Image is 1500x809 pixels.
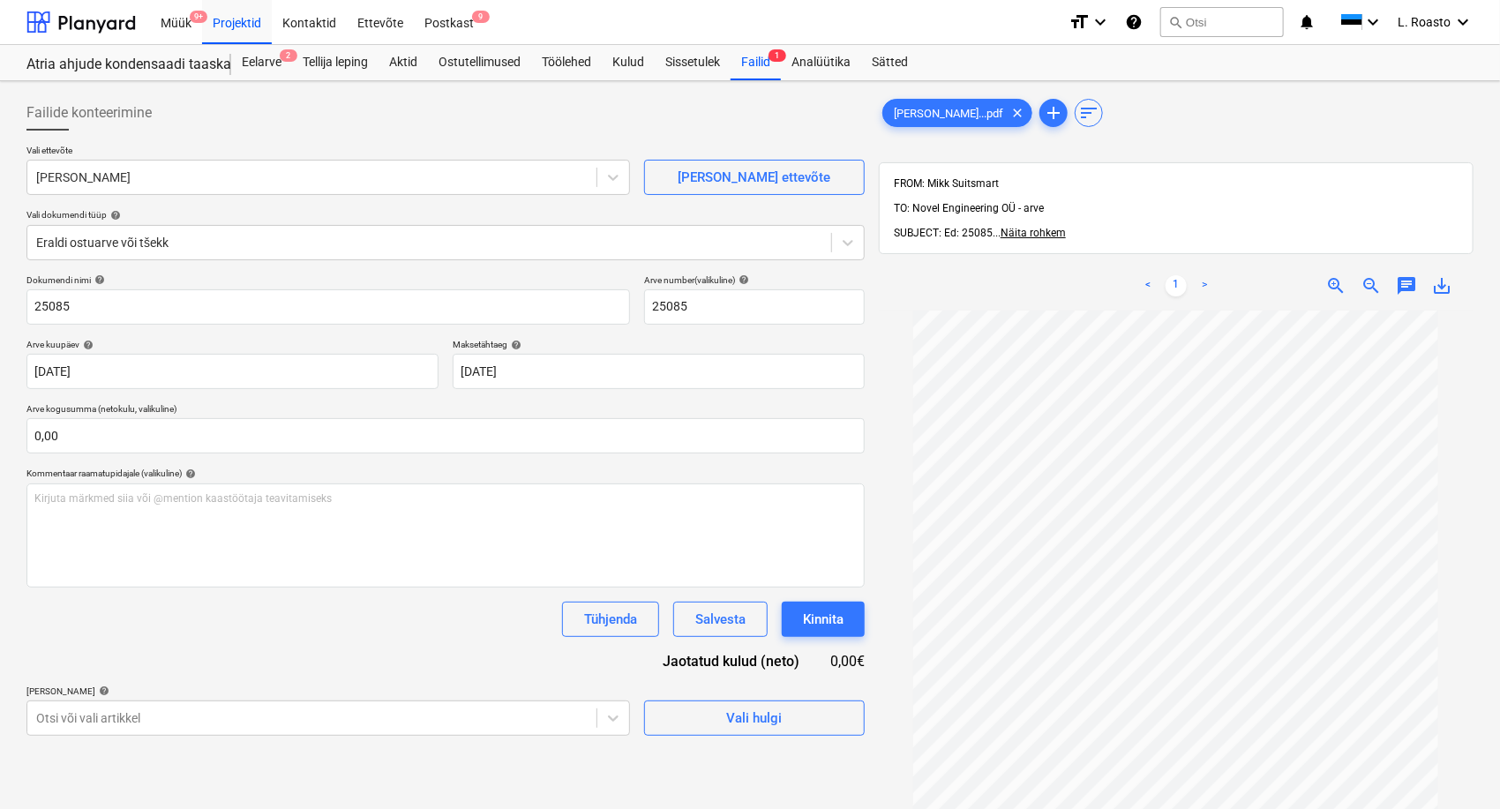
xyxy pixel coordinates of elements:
[182,468,196,479] span: help
[861,45,919,80] a: Sätted
[1166,275,1187,296] a: Page 1 is your current page
[1398,15,1451,29] span: L. Roasto
[453,339,865,350] div: Maksetähtaeg
[1078,102,1099,124] span: sort
[1001,227,1066,239] span: Näita rohkem
[644,160,865,195] button: [PERSON_NAME] ettevõte
[428,45,531,80] a: Ostutellimused
[1396,275,1417,296] span: chat
[531,45,602,80] a: Töölehed
[1194,275,1215,296] a: Next page
[26,354,439,389] input: Arve kuupäeva pole määratud.
[562,602,659,637] button: Tühjenda
[26,209,865,221] div: Vali dokumendi tüüp
[678,166,830,189] div: [PERSON_NAME] ettevõte
[1452,11,1474,33] i: keyboard_arrow_down
[635,651,828,671] div: Jaotatud kulud (neto)
[882,99,1032,127] div: [PERSON_NAME]...pdf
[26,145,630,160] p: Vali ettevõte
[894,202,1044,214] span: TO: Novel Engineering OÜ - arve
[26,403,865,418] p: Arve kogusumma (netokulu, valikuline)
[644,700,865,736] button: Vali hulgi
[1137,275,1159,296] a: Previous page
[231,45,292,80] div: Eelarve
[769,49,786,62] span: 1
[1168,15,1182,29] span: search
[1069,11,1090,33] i: format_size
[735,274,749,285] span: help
[644,289,865,325] input: Arve number
[731,45,781,80] div: Failid
[91,274,105,285] span: help
[26,685,630,697] div: [PERSON_NAME]
[673,602,768,637] button: Salvesta
[782,602,865,637] button: Kinnita
[1043,102,1064,124] span: add
[1125,11,1143,33] i: Abikeskus
[695,608,746,631] div: Salvesta
[1007,102,1028,124] span: clear
[26,468,865,479] div: Kommentaar raamatupidajale (valikuline)
[828,651,865,671] div: 0,00€
[1361,275,1382,296] span: zoom_out
[26,339,439,350] div: Arve kuupäev
[883,107,1014,120] span: [PERSON_NAME]...pdf
[602,45,655,80] a: Kulud
[507,340,521,350] span: help
[79,340,94,350] span: help
[231,45,292,80] a: Eelarve2
[1090,11,1111,33] i: keyboard_arrow_down
[26,56,210,74] div: Atria ahjude kondensaadi taaskasutus
[26,102,152,124] span: Failide konteerimine
[584,608,637,631] div: Tühjenda
[95,685,109,696] span: help
[26,274,630,286] div: Dokumendi nimi
[731,45,781,80] a: Failid1
[280,49,297,62] span: 2
[379,45,428,80] a: Aktid
[1325,275,1346,296] span: zoom_in
[1362,11,1384,33] i: keyboard_arrow_down
[1160,7,1284,37] button: Otsi
[472,11,490,23] span: 9
[26,289,630,325] input: Dokumendi nimi
[453,354,865,389] input: Tähtaega pole määratud
[190,11,207,23] span: 9+
[894,227,993,239] span: SUBJECT: Ed: 25085
[292,45,379,80] a: Tellija leping
[993,227,1066,239] span: ...
[803,608,844,631] div: Kinnita
[1298,11,1316,33] i: notifications
[894,177,999,190] span: FROM: Mikk Suitsmart
[726,707,782,730] div: Vali hulgi
[781,45,861,80] a: Analüütika
[644,274,865,286] div: Arve number (valikuline)
[107,210,121,221] span: help
[26,418,865,453] input: Arve kogusumma (netokulu, valikuline)
[1431,275,1452,296] span: save_alt
[655,45,731,80] a: Sissetulek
